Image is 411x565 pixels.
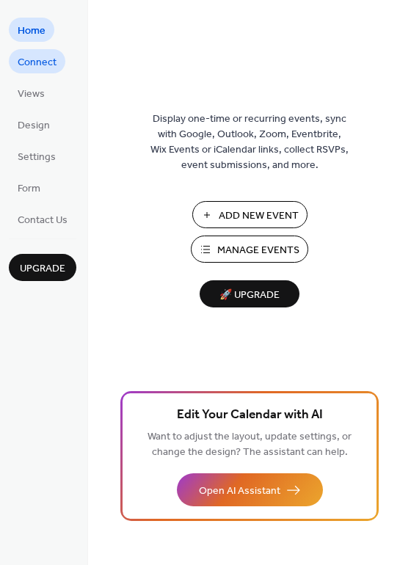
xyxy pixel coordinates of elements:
a: Home [9,18,54,42]
span: Settings [18,150,56,165]
button: Manage Events [191,236,308,263]
span: Connect [18,55,57,70]
a: Design [9,112,59,136]
span: Display one-time or recurring events, sync with Google, Outlook, Zoom, Eventbrite, Wix Events or ... [150,112,349,173]
span: Want to adjust the layout, update settings, or change the design? The assistant can help. [148,427,352,462]
span: Open AI Assistant [199,484,280,499]
span: Manage Events [217,243,299,258]
span: Upgrade [20,261,65,277]
a: Settings [9,144,65,168]
a: Connect [9,49,65,73]
span: Design [18,118,50,134]
span: Add New Event [219,208,299,224]
span: 🚀 Upgrade [208,285,291,305]
button: Open AI Assistant [177,473,323,506]
span: Home [18,23,46,39]
a: Form [9,175,49,200]
span: Views [18,87,45,102]
span: Form [18,181,40,197]
button: Upgrade [9,254,76,281]
button: 🚀 Upgrade [200,280,299,307]
button: Add New Event [192,201,308,228]
a: Views [9,81,54,105]
span: Edit Your Calendar with AI [177,405,323,426]
a: Contact Us [9,207,76,231]
span: Contact Us [18,213,68,228]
